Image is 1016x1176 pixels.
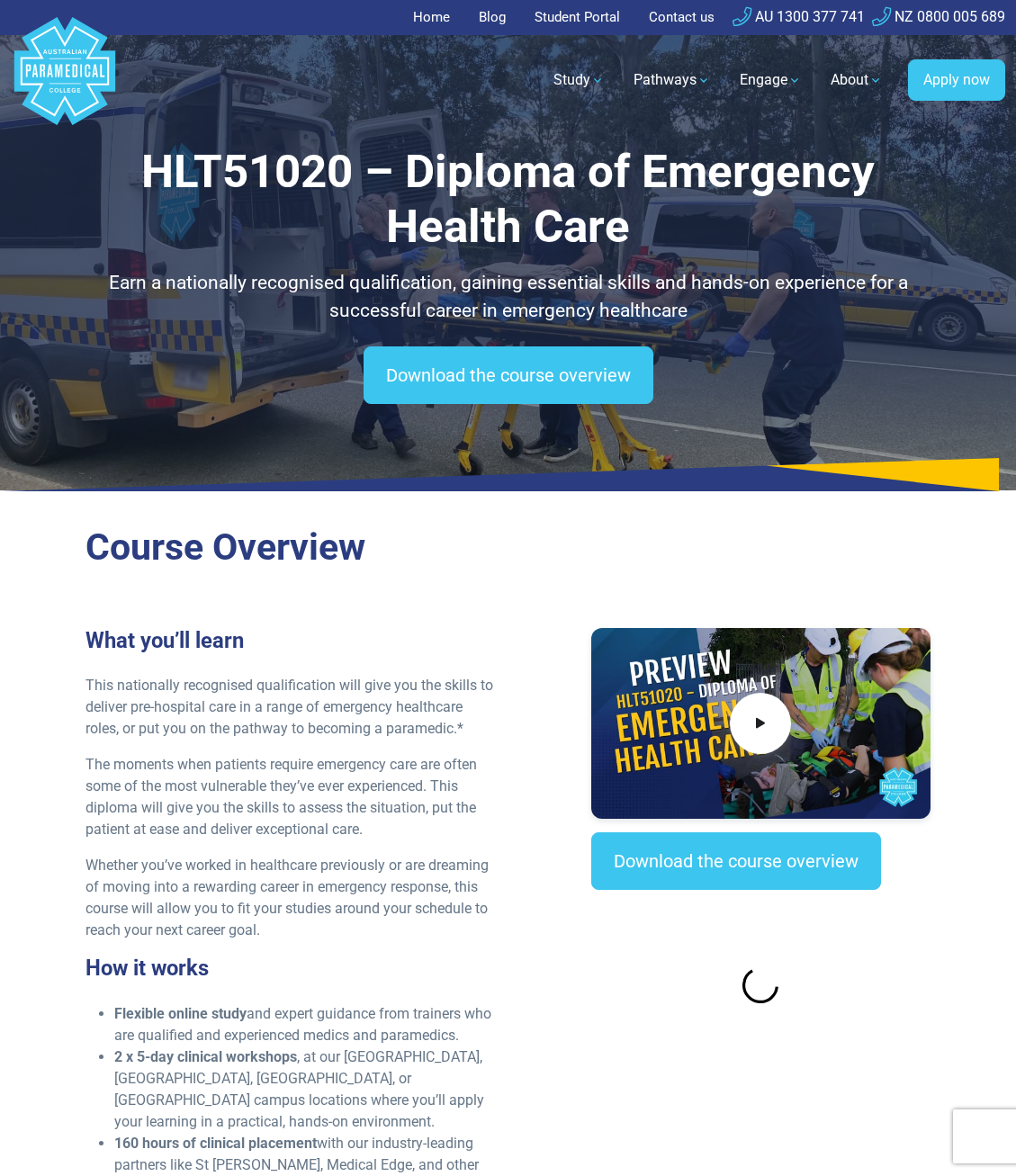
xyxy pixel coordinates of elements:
[85,956,498,982] h3: How it works
[623,55,722,105] a: Pathways
[85,628,498,654] h3: What you’ll learn
[543,55,616,105] a: Study
[85,754,498,840] p: The moments when patients require emergency care are often some of the most vulnerable they’ve ev...
[733,8,865,25] a: AU 1300 377 741
[85,855,498,941] p: Whether you’ve worked in healthcare previously or are dreaming of moving into a rewarding career ...
[729,55,813,105] a: Engage
[85,675,498,740] p: This nationally recognised qualification will give you the skills to deliver pre-hospital care in...
[872,8,1005,25] a: NZ 0800 005 689
[11,35,119,126] a: Australian Paramedical College
[85,269,931,326] p: Earn a nationally recognised qualification, gaining essential skills and hands-on experience for ...
[85,525,931,570] h2: Course Overview
[114,1005,247,1022] strong: Flexible online study
[114,1048,297,1065] strong: 2 x 5-day clinical workshops
[820,55,894,105] a: About
[114,1003,498,1046] li: and expert guidance from trainers who are qualified and experienced medics and paramedics.
[85,144,931,255] h1: HLT51020 – Diploma of Emergency Health Care
[114,1135,317,1152] strong: 160 hours of clinical placement
[908,59,1005,101] a: Apply now
[114,1046,498,1133] li: , at our [GEOGRAPHIC_DATA], [GEOGRAPHIC_DATA], [GEOGRAPHIC_DATA], or [GEOGRAPHIC_DATA] campus loc...
[364,346,653,404] a: Download the course overview
[591,832,881,890] a: Download the course overview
